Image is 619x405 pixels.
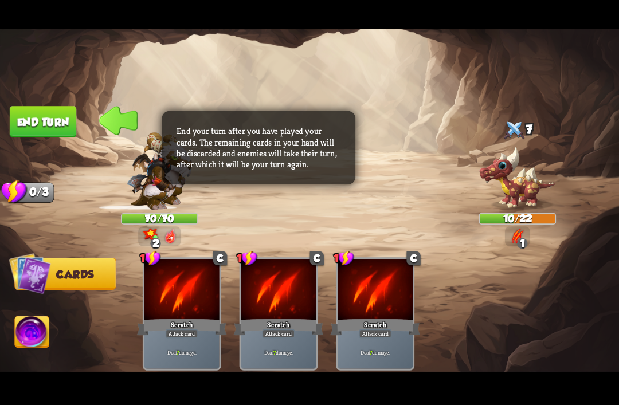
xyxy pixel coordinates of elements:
[273,348,276,356] b: 7
[510,228,525,243] img: Wound.png
[334,250,354,266] div: 1
[127,132,193,210] img: Barbarian_Dragon.png
[177,125,341,170] p: End your turn after you have played your cards. The remaining cards in your hand will be discarde...
[479,118,556,143] div: 7
[140,250,160,266] div: 1
[137,317,227,337] div: Scratch
[56,268,93,280] span: Cards
[122,214,198,223] div: 70/70
[479,146,556,210] img: Spikey_Dragon.png
[150,238,161,249] div: 2
[143,228,159,241] img: Bonus_Damage_Icon.png
[330,317,420,337] div: Scratch
[15,316,49,351] img: Ability_Icon.png
[340,348,411,356] p: Deal damage.
[237,250,257,266] div: 1
[177,348,179,356] b: 7
[243,348,314,356] p: Deal damage.
[9,252,51,294] img: Cards_Icon.png
[2,179,28,204] img: Stamina_Icon.png
[213,251,227,265] div: C
[14,258,116,290] button: Cards
[14,182,54,202] div: 0/3
[263,329,295,338] div: Attack card
[480,214,555,223] div: 10/22
[10,106,76,137] button: End turn
[359,329,391,338] div: Attack card
[166,329,198,338] div: Attack card
[517,238,528,249] div: 1
[310,251,324,265] div: C
[146,348,217,356] p: Deal damage.
[370,348,372,356] b: 7
[234,317,324,337] div: Scratch
[164,228,177,243] img: DragonFury.png
[406,251,420,265] div: C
